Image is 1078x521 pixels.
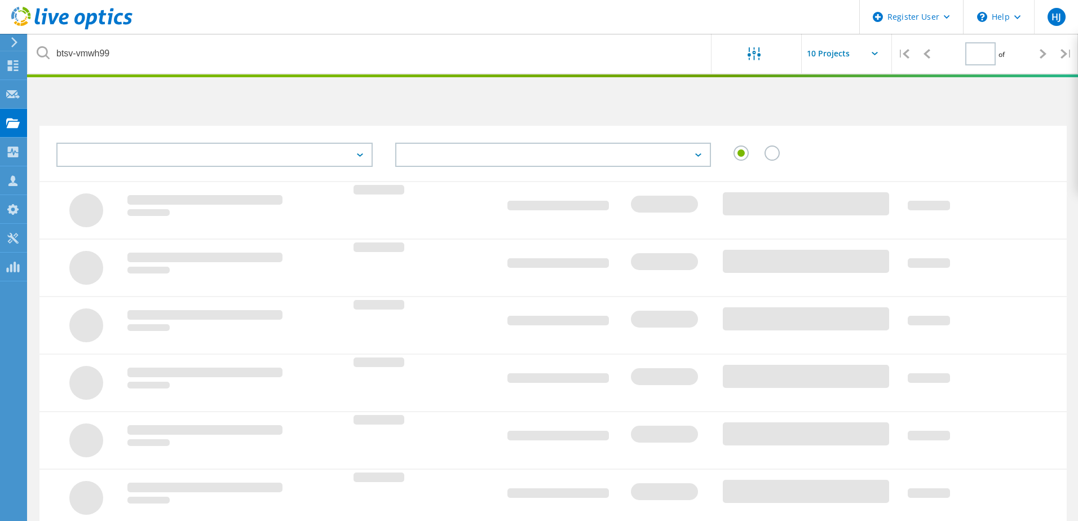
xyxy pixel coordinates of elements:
svg: \n [977,12,987,22]
span: HJ [1052,12,1061,21]
div: | [892,34,915,74]
div: | [1055,34,1078,74]
input: undefined [28,34,712,73]
span: of [999,50,1005,59]
a: Live Optics Dashboard [11,24,132,32]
